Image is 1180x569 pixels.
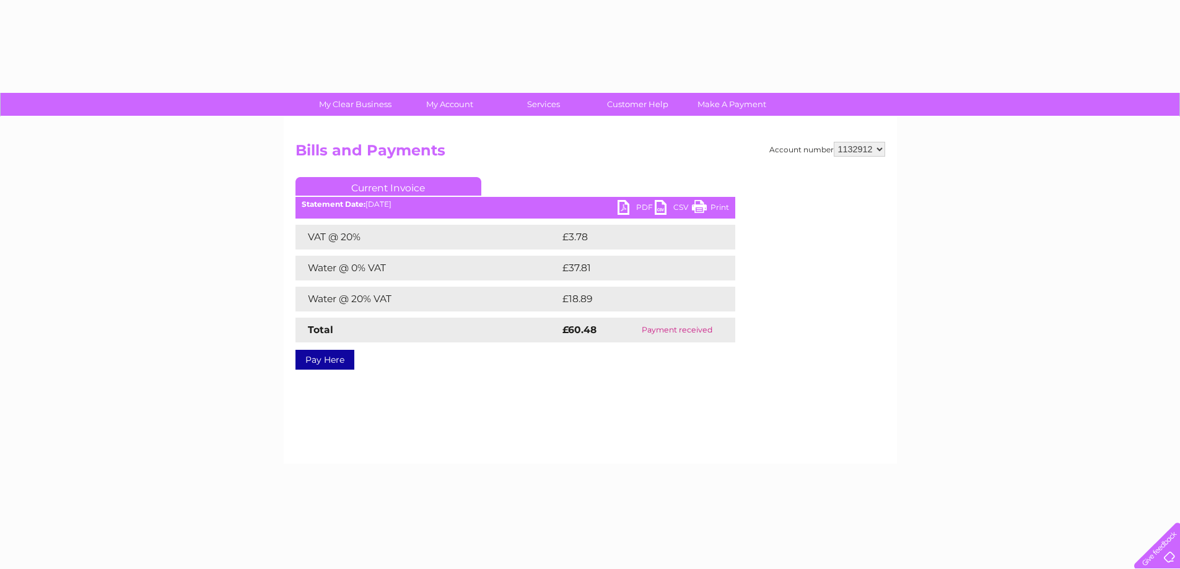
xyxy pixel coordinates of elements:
[295,225,559,250] td: VAT @ 20%
[655,200,692,218] a: CSV
[295,287,559,311] td: Water @ 20% VAT
[295,256,559,280] td: Water @ 0% VAT
[302,199,365,209] b: Statement Date:
[692,200,729,218] a: Print
[398,93,500,116] a: My Account
[295,142,885,165] h2: Bills and Payments
[619,318,735,342] td: Payment received
[295,177,481,196] a: Current Invoice
[295,200,735,209] div: [DATE]
[559,256,709,280] td: £37.81
[769,142,885,157] div: Account number
[295,350,354,370] a: Pay Here
[304,93,406,116] a: My Clear Business
[308,324,333,336] strong: Total
[587,93,689,116] a: Customer Help
[562,324,597,336] strong: £60.48
[618,200,655,218] a: PDF
[559,287,710,311] td: £18.89
[492,93,595,116] a: Services
[681,93,783,116] a: Make A Payment
[559,225,706,250] td: £3.78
